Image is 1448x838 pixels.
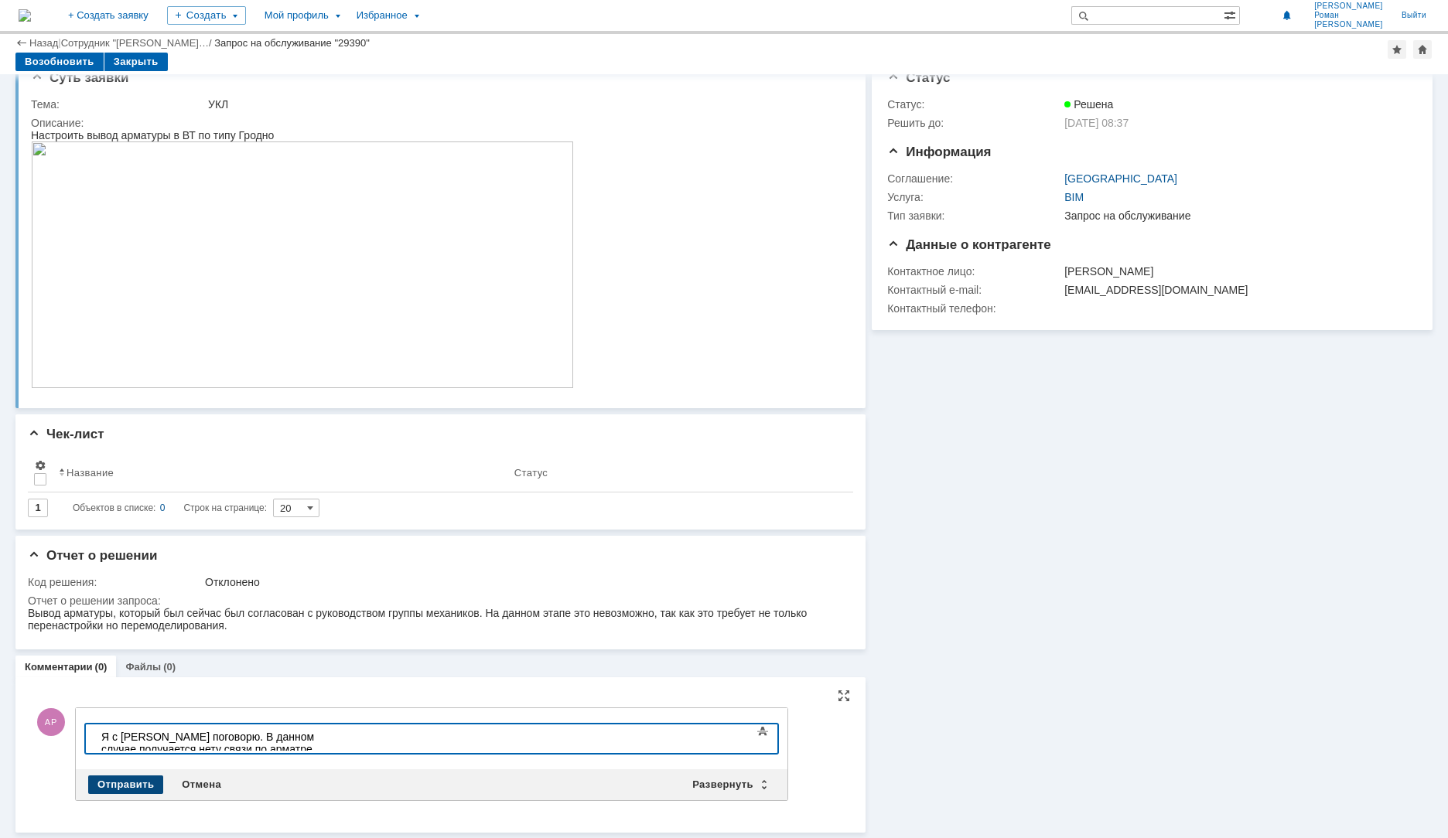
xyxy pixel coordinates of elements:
span: Настройки [34,459,46,472]
div: Создать [167,6,246,25]
i: Строк на странице: [73,499,267,517]
img: logo [19,9,31,22]
span: [PERSON_NAME] [1314,2,1383,11]
div: 0 [160,499,166,517]
div: Код решения: [28,576,202,588]
th: Статус [508,453,841,492]
a: Перейти на домашнюю страницу [19,9,31,22]
div: На всю страницу [838,690,850,702]
div: Контактное лицо: [887,265,1061,278]
div: / [61,37,215,49]
div: Название [67,467,114,479]
div: Я с [PERSON_NAME] поговорю. В данном случае получается нету связи по арматре ВТ и заказной специф... [6,6,226,43]
a: Сотрудник "[PERSON_NAME]… [61,37,209,49]
a: BIM [1064,191,1084,203]
a: Назад [29,37,58,49]
div: Решить до: [887,117,1061,129]
span: [PERSON_NAME] [1314,20,1383,29]
a: [GEOGRAPHIC_DATA] [1064,172,1177,185]
div: Статус [514,467,548,479]
span: Данные о контрагенте [887,237,1051,252]
div: Контактный e-mail: [887,284,1061,296]
div: [EMAIL_ADDRESS][DOMAIN_NAME] [1064,284,1409,296]
a: Комментарии [25,661,93,673]
div: Контактный телефон: [887,302,1061,315]
div: Добавить в избранное [1388,40,1406,59]
div: Сделать домашней страницей [1413,40,1432,59]
div: Соглашение: [887,172,1061,185]
span: АР [37,708,65,736]
div: Тип заявки: [887,209,1061,222]
div: Отклонено [205,576,842,588]
div: (0) [95,661,108,673]
div: Услуга: [887,191,1061,203]
span: Суть заявки [31,70,128,85]
span: Решена [1064,98,1113,111]
div: | [58,36,60,48]
div: Статус: [887,98,1061,111]
th: Название [53,453,508,492]
div: Отчет о решении запроса: [28,594,845,607]
span: Расширенный поиск [1224,7,1239,22]
a: Файлы [125,661,161,673]
div: Запрос на обслуживание [1064,209,1409,222]
div: (0) [163,661,176,673]
div: УКЛ [208,98,842,111]
span: Информация [887,145,991,159]
span: Отчет о решении [28,548,157,563]
span: Статус [887,70,950,85]
span: Объектов в списке: [73,502,155,513]
span: Роман [1314,11,1383,20]
div: Описание: [31,117,845,129]
span: Показать панель инструментов [753,722,772,741]
div: Тема: [31,98,205,111]
span: Чек-лист [28,427,104,441]
span: [DATE] 08:37 [1064,117,1129,129]
div: Запрос на обслуживание "29390" [214,37,370,49]
div: [PERSON_NAME] [1064,265,1409,278]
